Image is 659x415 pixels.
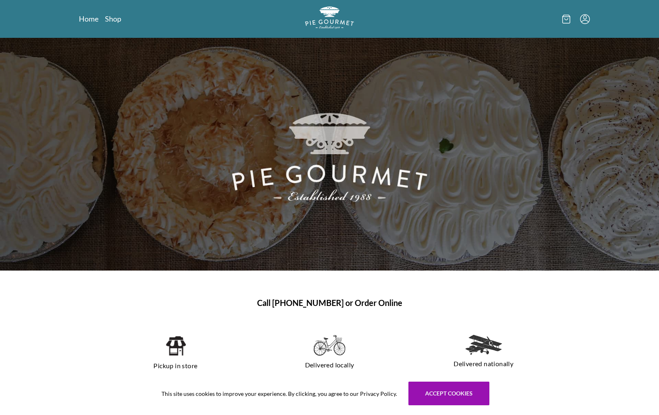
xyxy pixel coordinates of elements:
a: Shop [105,14,121,24]
p: Delivered nationally [416,357,551,370]
img: delivered locally [314,335,345,356]
img: pickup in store [165,335,186,357]
img: logo [305,7,354,29]
h1: Call [PHONE_NUMBER] or Order Online [89,297,570,309]
a: Home [79,14,98,24]
button: Menu [580,14,590,24]
img: delivered nationally [465,335,502,355]
button: Accept cookies [408,382,489,405]
a: Logo [305,7,354,31]
p: Delivered locally [262,358,397,371]
span: This site uses cookies to improve your experience. By clicking, you agree to our Privacy Policy. [161,389,397,398]
p: Pickup in store [108,359,243,372]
